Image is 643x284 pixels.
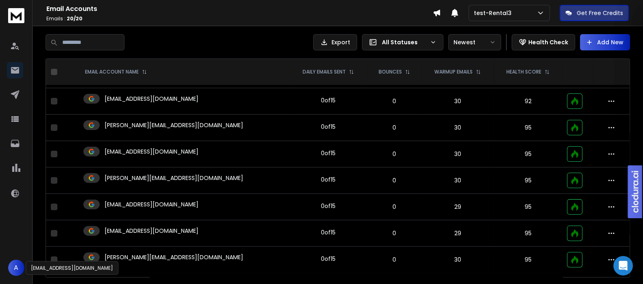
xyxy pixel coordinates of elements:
div: 0 of 15 [321,123,336,131]
p: [PERSON_NAME][EMAIL_ADDRESS][DOMAIN_NAME] [105,174,243,182]
p: [PERSON_NAME][EMAIL_ADDRESS][DOMAIN_NAME] [105,253,243,261]
p: Get Free Credits [577,9,623,17]
div: 0 of 15 [321,202,336,210]
button: Add New [580,34,630,50]
button: A [8,260,24,276]
p: Health Check [528,38,568,46]
p: [EMAIL_ADDRESS][DOMAIN_NAME] [105,147,198,156]
div: 0 of 15 [321,96,336,104]
td: 30 [421,141,494,167]
td: 30 [421,247,494,273]
p: Emails : [46,15,433,22]
td: 95 [494,141,562,167]
p: [PERSON_NAME][EMAIL_ADDRESS][DOMAIN_NAME] [105,121,243,129]
button: Newest [448,34,501,50]
button: Get Free Credits [560,5,629,21]
p: WARMUP EMAILS [434,69,473,75]
p: 0 [372,176,416,184]
div: Open Intercom Messenger [613,256,633,275]
p: 0 [372,203,416,211]
td: 92 [494,88,562,115]
div: [EMAIL_ADDRESS][DOMAIN_NAME] [26,261,118,275]
p: HEALTH SCORE [506,69,541,75]
p: [EMAIL_ADDRESS][DOMAIN_NAME] [105,200,198,208]
p: BOUNCES [379,69,402,75]
td: 95 [494,167,562,194]
div: EMAIL ACCOUNT NAME [85,69,147,75]
td: 95 [494,220,562,247]
span: 20 / 20 [67,15,83,22]
div: 0 of 15 [321,255,336,263]
div: 0 of 15 [321,228,336,236]
p: 0 [372,97,416,105]
p: [EMAIL_ADDRESS][DOMAIN_NAME] [105,227,198,235]
td: 95 [494,247,562,273]
p: 0 [372,256,416,264]
p: 0 [372,150,416,158]
td: 95 [494,115,562,141]
td: 30 [421,115,494,141]
p: [EMAIL_ADDRESS][DOMAIN_NAME] [105,95,198,103]
td: 30 [421,167,494,194]
p: 0 [372,124,416,132]
td: 95 [494,194,562,220]
div: 0 of 15 [321,176,336,184]
div: 0 of 15 [321,149,336,157]
img: logo [8,8,24,23]
button: Export [313,34,357,50]
p: All Statuses [382,38,427,46]
p: DAILY EMAILS SENT [303,69,346,75]
td: 29 [421,220,494,247]
p: test-Rental3 [474,9,515,17]
td: 30 [421,88,494,115]
p: 0 [372,229,416,237]
button: Health Check [512,34,575,50]
td: 29 [421,194,494,220]
h1: Email Accounts [46,4,433,14]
